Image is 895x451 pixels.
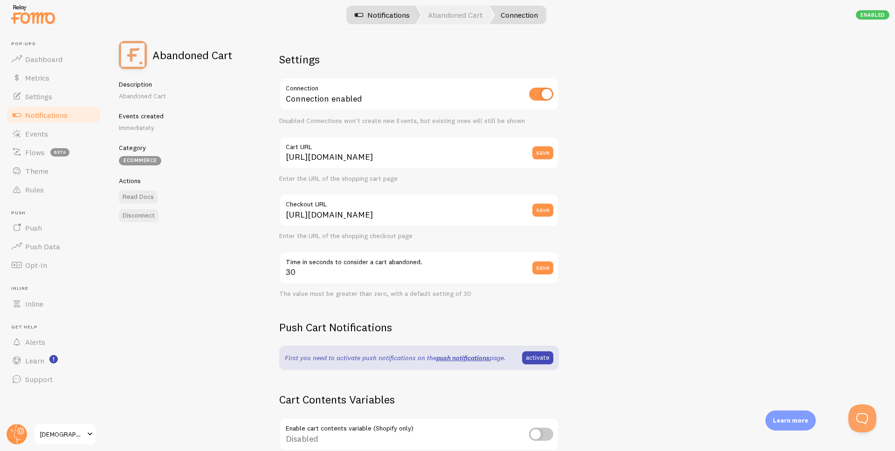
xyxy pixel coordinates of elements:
[279,78,559,112] div: Connection enabled
[25,242,60,251] span: Push Data
[6,124,102,143] a: Events
[25,110,68,120] span: Notifications
[6,162,102,180] a: Theme
[25,185,44,194] span: Rules
[25,92,52,101] span: Settings
[119,156,161,165] div: eCommerce
[11,324,102,330] span: Get Help
[10,2,56,26] img: fomo-relay-logo-orange.svg
[532,204,553,217] button: save
[522,351,553,364] a: activate
[25,148,45,157] span: Flows
[119,112,245,120] h5: Events created
[119,209,158,222] button: Disconnect
[279,252,559,267] label: Time in seconds to consider a cart abandoned.
[119,191,158,204] a: Read Docs
[6,351,102,370] a: Learn
[25,356,44,365] span: Learn
[848,404,876,432] iframe: Help Scout Beacon - Open
[119,41,147,69] img: fomo_icons_abandoned_cart.svg
[50,148,69,157] span: beta
[532,261,553,274] button: save
[40,429,84,440] span: [DEMOGRAPHIC_DATA]
[119,177,245,185] h5: Actions
[25,129,48,138] span: Events
[6,370,102,389] a: Support
[25,73,49,82] span: Metrics
[279,252,559,284] input: 30
[25,166,48,176] span: Theme
[6,237,102,256] a: Push Data
[6,50,102,68] a: Dashboard
[532,146,553,159] button: save
[25,299,43,308] span: Inline
[11,210,102,216] span: Push
[279,117,559,125] div: Disabled Connections won't create new Events, but existing ones will still be shown
[6,68,102,87] a: Metrics
[25,223,42,232] span: Push
[11,286,102,292] span: Inline
[25,337,45,347] span: Alerts
[279,194,559,210] label: Checkout URL
[6,180,102,199] a: Rules
[6,106,102,124] a: Notifications
[279,232,559,240] div: Enter the URL of the shopping checkout page
[34,423,96,445] a: [DEMOGRAPHIC_DATA]
[279,137,559,152] label: Cart URL
[119,80,245,89] h5: Description
[279,52,559,67] h2: Settings
[25,375,53,384] span: Support
[119,91,245,101] p: Abandoned Cart
[436,354,489,362] a: push notifications
[49,355,58,363] svg: <p>Watch New Feature Tutorials!</p>
[765,410,816,430] div: Learn more
[279,290,559,298] div: The value must be greater than zero, with a default setting of 30
[285,353,506,362] p: First you need to activate push notifications on the page.
[6,143,102,162] a: Flows beta
[773,416,808,425] p: Learn more
[6,256,102,274] a: Opt-In
[279,320,559,335] h2: Push Cart Notifications
[6,333,102,351] a: Alerts
[6,219,102,237] a: Push
[119,123,245,132] p: Immediately
[11,41,102,47] span: Pop-ups
[6,87,102,106] a: Settings
[119,143,245,152] h5: Category
[279,175,559,183] div: Enter the URL of the shopping cart page
[152,49,232,61] h2: Abandoned Cart
[25,55,62,64] span: Dashboard
[279,392,559,407] h2: Cart Contents Variables
[25,260,47,270] span: Opt-In
[6,294,102,313] a: Inline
